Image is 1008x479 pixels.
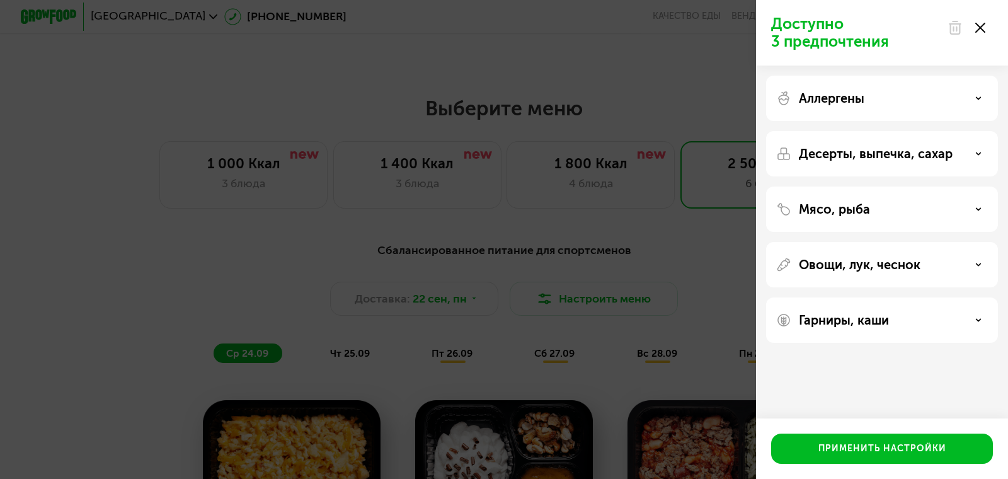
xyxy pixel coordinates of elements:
div: Применить настройки [818,442,946,455]
p: Десерты, выпечка, сахар [799,146,953,161]
p: Доступно 3 предпочтения [771,15,940,50]
p: Овощи, лук, чеснок [799,257,920,272]
p: Гарниры, каши [799,313,889,328]
button: Применить настройки [771,434,993,464]
p: Аллергены [799,91,864,106]
p: Мясо, рыба [799,202,870,217]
